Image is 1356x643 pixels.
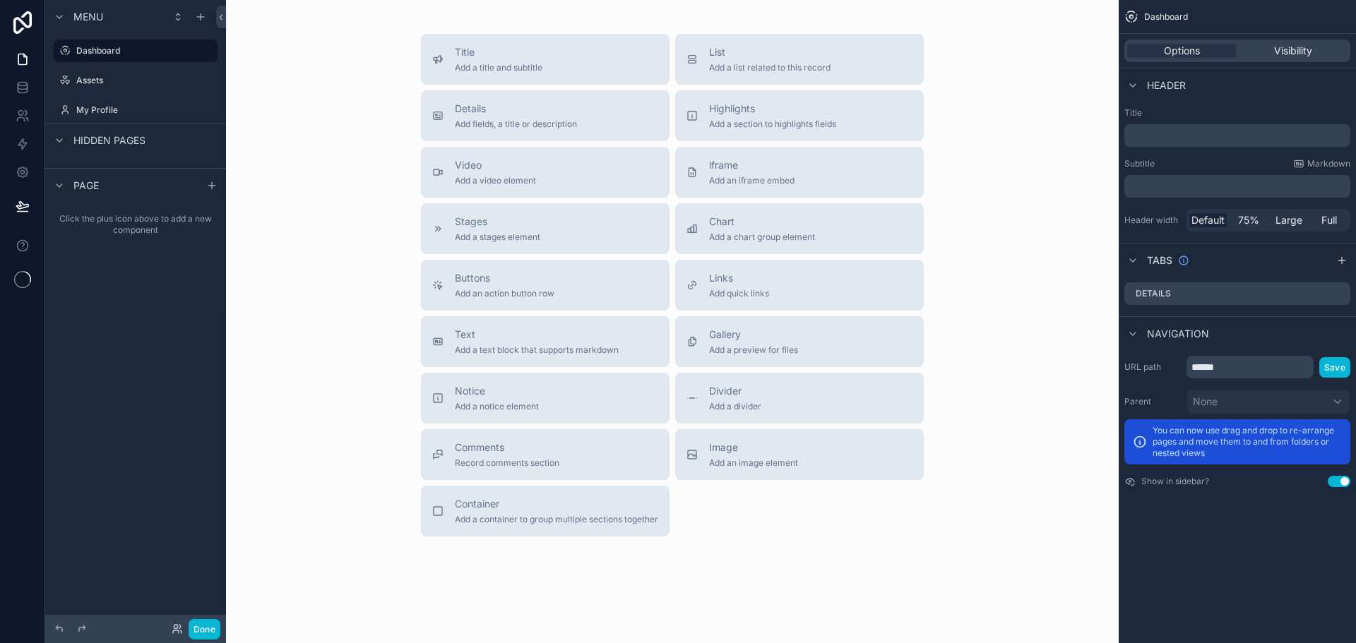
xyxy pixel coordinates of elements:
[675,260,924,311] button: LinksAdd quick links
[455,175,536,186] span: Add a video element
[455,158,536,172] span: Video
[421,34,670,85] button: TitleAdd a title and subtitle
[421,486,670,536] button: ContainerAdd a container to group multiple sections together
[73,133,145,148] span: Hidden pages
[455,457,559,469] span: Record comments section
[675,203,924,254] button: ChartAdd a chart group element
[1321,213,1337,227] span: Full
[455,45,542,59] span: Title
[76,104,215,116] label: My Profile
[709,158,795,172] span: iframe
[675,316,924,367] button: GalleryAdd a preview for files
[455,344,619,356] span: Add a text block that supports markdown
[54,69,218,92] a: Assets
[455,440,559,455] span: Comments
[1147,253,1172,268] span: Tabs
[455,401,539,412] span: Add a notice element
[1144,11,1188,23] span: Dashboard
[1124,158,1155,169] label: Subtitle
[54,99,218,121] a: My Profile
[455,102,577,116] span: Details
[1141,476,1209,487] label: Show in sidebar?
[421,429,670,480] button: CommentsRecord comments section
[1124,396,1181,407] label: Parent
[1136,288,1171,299] label: Details
[709,271,769,285] span: Links
[709,102,836,116] span: Highlights
[421,90,670,141] button: DetailsAdd fields, a title or description
[1274,44,1312,58] span: Visibility
[455,327,619,342] span: Text
[421,147,670,198] button: VideoAdd a video element
[709,119,836,130] span: Add a section to highlights fields
[45,202,226,247] div: Click the plus icon above to add a new component
[709,232,815,243] span: Add a chart group element
[455,215,540,229] span: Stages
[675,147,924,198] button: iframeAdd an iframe embed
[675,34,924,85] button: ListAdd a list related to this record
[1124,215,1181,226] label: Header width
[455,119,577,130] span: Add fields, a title or description
[54,40,218,62] a: Dashboard
[709,215,815,229] span: Chart
[45,202,226,247] div: scrollable content
[709,175,795,186] span: Add an iframe embed
[73,179,99,193] span: Page
[1153,425,1342,459] p: You can now use drag and drop to re-arrange pages and move them to and from folders or nested views
[709,457,798,469] span: Add an image element
[421,373,670,423] button: NoticeAdd a notice element
[709,288,769,299] span: Add quick links
[76,45,209,56] label: Dashboard
[1191,213,1225,227] span: Default
[675,429,924,480] button: ImageAdd an image element
[1293,158,1350,169] a: Markdown
[455,271,554,285] span: Buttons
[189,619,220,639] button: Done
[1147,78,1186,92] span: Header
[73,10,103,24] span: Menu
[455,514,658,525] span: Add a container to group multiple sections together
[421,260,670,311] button: ButtonsAdd an action button row
[455,232,540,243] span: Add a stages element
[709,344,798,356] span: Add a preview for files
[1124,361,1181,373] label: URL path
[1238,213,1259,227] span: 75%
[1319,357,1350,378] button: Save
[709,45,831,59] span: List
[455,497,658,511] span: Container
[1147,327,1209,341] span: Navigation
[709,327,798,342] span: Gallery
[675,90,924,141] button: HighlightsAdd a section to highlights fields
[1164,44,1200,58] span: Options
[455,288,554,299] span: Add an action button row
[1124,175,1350,198] div: scrollable content
[709,62,831,73] span: Add a list related to this record
[709,440,798,455] span: Image
[421,316,670,367] button: TextAdd a text block that supports markdown
[1124,124,1350,147] div: scrollable content
[76,75,215,86] label: Assets
[455,384,539,398] span: Notice
[1275,213,1302,227] span: Large
[1186,390,1350,414] button: None
[675,373,924,423] button: DividerAdd a divider
[709,401,761,412] span: Add a divider
[1307,158,1350,169] span: Markdown
[1193,395,1218,409] span: None
[709,384,761,398] span: Divider
[421,203,670,254] button: StagesAdd a stages element
[455,62,542,73] span: Add a title and subtitle
[1124,107,1350,119] label: Title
